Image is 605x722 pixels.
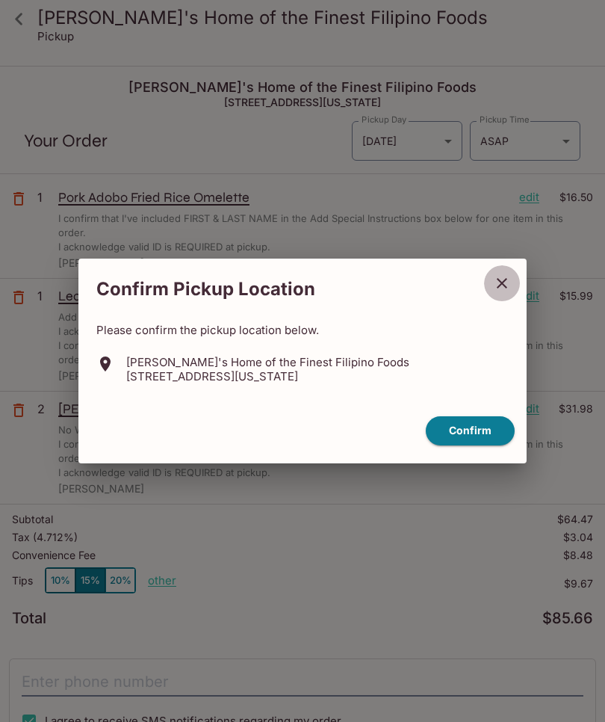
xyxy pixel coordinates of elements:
button: close [483,265,521,302]
p: [PERSON_NAME]'s Home of the Finest Filipino Foods [126,355,409,369]
p: Please confirm the pickup location below. [96,323,509,337]
h2: Confirm Pickup Location [78,271,483,308]
p: [STREET_ADDRESS][US_STATE] [126,369,409,383]
button: confirm [426,416,515,445]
